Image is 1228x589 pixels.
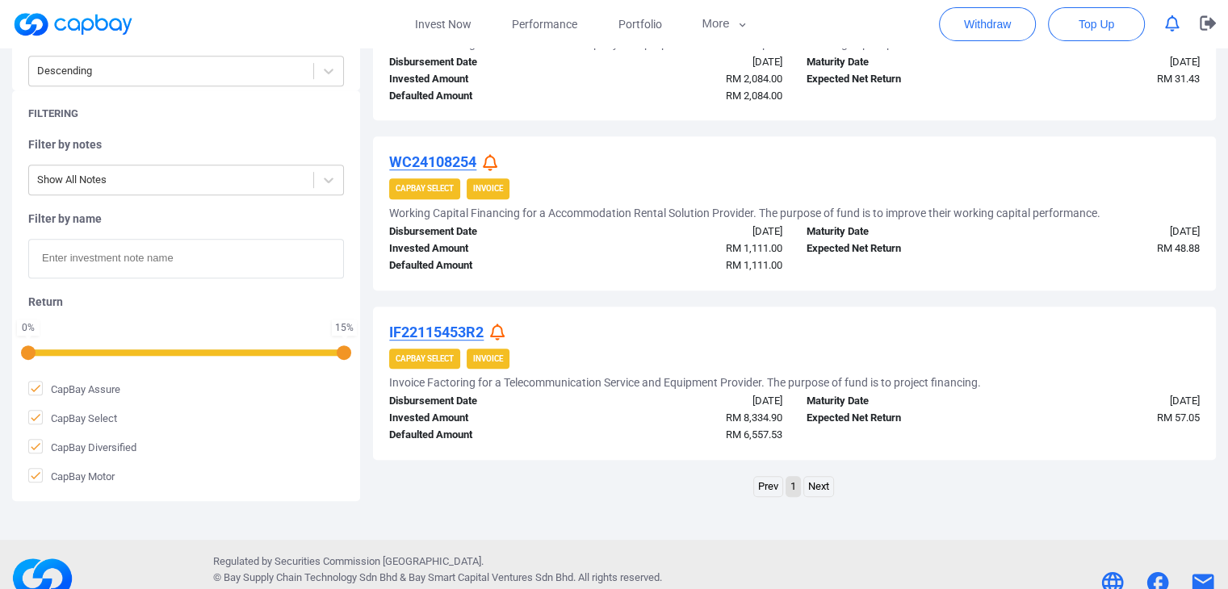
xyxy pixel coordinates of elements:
span: Top Up [1079,16,1114,32]
h5: Filter by name [28,211,344,226]
div: Defaulted Amount [377,257,585,274]
span: RM 57.05 [1157,411,1200,424]
div: Disbursement Date [377,393,585,410]
span: CapBay Assure [28,381,120,397]
span: RM 8,334.90 [726,411,782,424]
div: [DATE] [1004,393,1212,410]
div: Defaulted Amount [377,88,585,105]
span: Performance [512,15,577,33]
span: RM 1,111.00 [726,259,782,271]
span: Portfolio [618,15,661,33]
div: [DATE] [586,393,794,410]
h5: Invoice Factoring for a Telecommunication Service and Equipment Provider. The purpose of fund is ... [389,375,981,390]
div: 0 % [20,323,36,332]
span: Bay Smart Capital Ventures Sdn Bhd [409,571,573,583]
div: Invested Amount [377,240,585,257]
strong: Invoice [473,184,503,193]
div: Disbursement Date [377,54,585,71]
strong: Invoice [473,354,503,363]
div: [DATE] [1004,223,1212,240]
div: Invested Amount [377,71,585,88]
span: CapBay Motor [28,468,115,484]
div: Expected Net Return [794,71,1003,88]
div: Maturity Date [794,393,1003,410]
div: Maturity Date [794,54,1003,71]
strong: CapBay Select [396,184,454,193]
span: RM 2,084.00 [726,90,782,102]
button: Top Up [1048,7,1145,41]
span: CapBay Select [28,410,117,426]
span: RM 6,557.53 [726,428,782,441]
span: RM 1,111.00 [726,242,782,254]
div: Defaulted Amount [377,427,585,444]
h5: Filter by notes [28,137,344,152]
div: Expected Net Return [794,240,1003,257]
div: [DATE] [586,223,794,240]
span: RM 31.43 [1157,73,1200,85]
a: Page 1 is your current page [786,477,800,497]
div: Invested Amount [377,410,585,427]
button: Withdraw [939,7,1036,41]
a: Previous page [754,477,782,497]
div: Expected Net Return [794,410,1003,427]
input: Enter investment note name [28,239,344,278]
strong: CapBay Select [396,354,454,363]
div: Maturity Date [794,223,1003,240]
div: [DATE] [586,54,794,71]
a: Next page [804,477,833,497]
h5: Working Capital Financing for a Accommodation Rental Solution Provider. The purpose of fund is to... [389,206,1100,220]
span: CapBay Diversified [28,439,136,455]
span: RM 2,084.00 [726,73,782,85]
h5: Return [28,294,344,309]
div: Disbursement Date [377,223,585,240]
h5: Filtering [28,107,78,121]
div: 15 % [335,323,354,332]
span: RM 48.88 [1157,242,1200,254]
div: [DATE] [1004,54,1212,71]
u: IF22115453R2 [389,324,484,340]
u: WC24108254 [389,153,476,170]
